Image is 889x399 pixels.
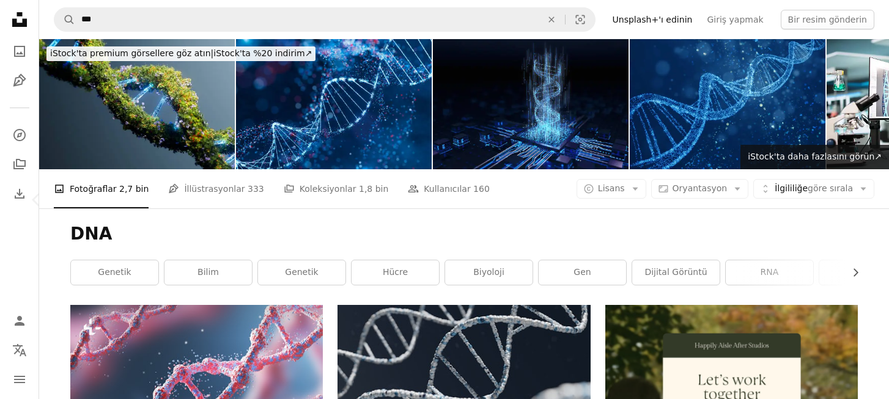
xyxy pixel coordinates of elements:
font: Koleksiyonlar [300,184,356,194]
font: Giriş yapmak [707,15,763,24]
a: dijital görüntü [632,260,720,285]
a: iStock'ta premium görsellere göz atın|iStock'ta %20 indirim↗ [39,39,323,68]
a: İllüstrasyonlar [7,68,32,93]
a: iStock'ta daha fazlasını görün↗ [740,145,889,169]
a: hücre [352,260,439,285]
button: İlgililiğegöre sırala [753,179,874,199]
a: Koleksiyonlar 1,8 bin [284,169,389,208]
form: Site genelinde görseller bulun [54,7,596,32]
font: 160 [473,184,490,194]
button: Lisans [577,179,646,199]
a: Kullanıcılar 160 [408,169,489,208]
button: Oryantasyon [651,179,749,199]
a: genetik [258,260,345,285]
img: Sürdürülebilir Yapay Zeka AI Enerjisi, yenilenebilir enerji kaynağı, pil teknolojisi, yeşil enerj... [39,39,235,169]
a: gen [539,260,626,285]
font: Kullanıcılar [424,184,470,194]
font: RNA [761,267,779,277]
font: 333 [248,184,264,194]
a: bir zincir bağlantı çiti [338,370,590,381]
button: Bir resim gönderin [781,10,874,29]
font: göre sırala [808,183,853,193]
a: genetik [71,260,158,285]
font: İlgililiğe [775,183,808,193]
a: bilim [164,260,252,285]
button: Görsel arama [566,8,595,31]
font: iStock'ta daha fazlasını görün [748,152,874,161]
a: Sonraki [816,141,889,258]
font: iStock'ta %20 indirim [213,48,304,58]
img: Yapay Sinir Ağı CPU Teknolojisi Konsepti [433,39,629,169]
a: RNA [726,260,813,285]
a: Giriş yapmak [699,10,770,29]
font: Unsplash+'ı edinin [613,15,693,24]
button: Temizlemek [538,8,565,31]
font: Oryantasyon [673,183,728,193]
a: Koyu mavi arka plana karşı üç kırmızı çapraz DNA zinciri. Bilim kavramı. 3 boyutlu görselleştirme. [70,383,323,394]
font: gen [574,267,591,277]
a: Fotoğraflar [7,39,32,64]
a: İllüstrasyonlar 333 [168,169,264,208]
font: iStock'ta premium görsellere göz atın [50,48,211,58]
font: biyoloji [473,267,504,277]
font: genetik [285,267,318,277]
a: Unsplash+'ı edinin [605,10,700,29]
font: dijital görüntü [644,267,707,277]
button: Menü [7,367,32,392]
button: Unsplash'ta ara [54,8,75,31]
font: bilim [197,267,219,277]
font: genetik [98,267,131,277]
font: 1,8 bin [359,184,388,194]
font: hücre [383,267,408,277]
font: Lisans [598,183,625,193]
font: İllüstrasyonlar [184,184,245,194]
img: Parçacık Etkileriyle Mavi Renkte Dijital DNA Zinciri Temsili [630,39,825,169]
button: Dil [7,338,32,362]
font: ↗ [874,152,882,161]
font: Bir resim gönderin [788,15,867,24]
font: | [211,48,214,58]
a: Keşfetmek [7,123,32,147]
font: ↗ [305,48,312,58]
button: listeyi sağa kaydır [844,260,858,285]
a: biyoloji [445,260,533,285]
img: Mavi ve kırmızı renklerde ışıldayan DNA sarmal yapısı. Genetik araştırma, biyoenformatik ve hesap... [236,39,432,169]
font: DNA [70,224,112,244]
a: Giriş yap / Kayıt ol [7,309,32,333]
